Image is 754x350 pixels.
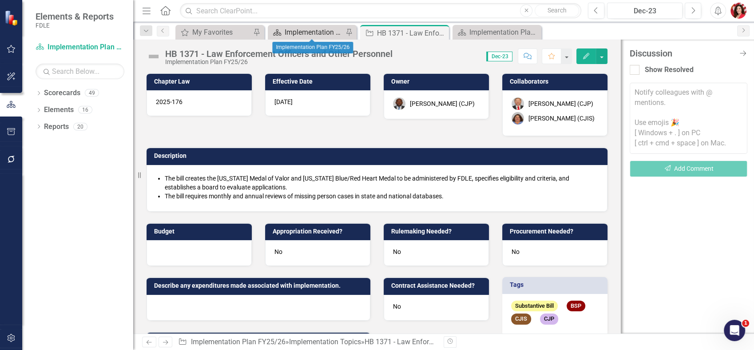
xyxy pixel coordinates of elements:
[36,42,124,52] a: Implementation Plan FY25/26
[391,282,484,289] h3: Contract Assistance Needed?
[410,99,475,108] div: [PERSON_NAME] (CJP)
[36,11,114,22] span: Elements & Reports
[154,78,247,85] h3: Chapter Law
[85,89,99,97] div: 49
[154,282,366,289] h3: Describe any expenditures made associated with implementation.
[178,27,251,38] a: My Favorites
[178,337,437,347] div: » »
[511,314,531,325] span: CJIS
[289,338,361,346] a: Implementation Topics
[455,27,539,38] a: Implementation Plan FY23/24
[165,193,444,200] span: The bill requires monthly and annual reviews of missing person cases in state and national databa...
[73,123,87,130] div: 20
[44,105,74,115] a: Elements
[393,97,405,110] img: Chad Brown
[393,303,401,310] span: No
[191,338,286,346] a: Implementation Plan FY25/26
[528,99,593,108] div: [PERSON_NAME] (CJP)
[44,122,69,132] a: Reports
[512,248,520,255] span: No
[165,59,393,65] div: Implementation Plan FY25/26
[724,320,745,341] iframe: Intercom live chat
[511,301,558,312] span: Substantive Bill
[567,301,585,312] span: BSP
[36,64,124,79] input: Search Below...
[36,22,114,29] small: FDLE
[272,42,353,53] div: Implementation Plan FY25/26
[192,27,251,38] div: My Favorites
[393,248,401,255] span: No
[377,28,447,39] div: HB 1371 - Law Enforcement Officers and Other Personnel
[273,78,366,85] h3: Effective Date
[469,27,539,38] div: Implementation Plan FY23/24
[391,228,484,235] h3: Rulemaking Needed?
[510,78,603,85] h3: Collaborators
[270,27,343,38] a: Implementation Plan FY25/26
[610,6,679,16] div: Dec-23
[285,27,343,38] div: Implementation Plan FY25/26
[512,97,524,110] img: Brett Kirkland
[486,52,512,61] span: Dec-23
[44,88,80,98] a: Scorecards
[391,78,484,85] h3: Owner
[607,3,683,19] button: Dec-23
[273,228,366,235] h3: Appropriation Received?
[730,3,746,19] img: Caitlin Dawkins
[630,48,734,58] div: Discussion
[165,49,393,59] div: HB 1371 - Law Enforcement Officers and Other Personnel
[78,106,92,114] div: 16
[274,248,282,255] span: No
[630,161,747,177] button: Add Comment
[528,114,595,123] div: [PERSON_NAME] (CJIS)
[535,4,579,17] button: Search
[510,282,603,288] h3: Tags
[4,10,20,26] img: ClearPoint Strategy
[154,228,247,235] h3: Budget
[548,7,567,14] span: Search
[274,98,293,105] span: [DATE]
[512,112,524,125] img: Rachel Truxell
[645,65,694,75] div: Show Resolved
[510,228,603,235] h3: Procurement Needed?
[165,175,569,191] span: The bill creates the [US_STATE] Medal of Valor and [US_STATE] Blue/Red Heart Medal to be administ...
[540,314,558,325] span: CJP
[365,338,543,346] div: HB 1371 - Law Enforcement Officers and Other Personnel
[742,320,749,327] span: 1
[156,97,242,106] p: 2025-176
[180,3,581,19] input: Search ClearPoint...
[154,153,603,159] h3: Description
[147,49,161,64] img: Not Defined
